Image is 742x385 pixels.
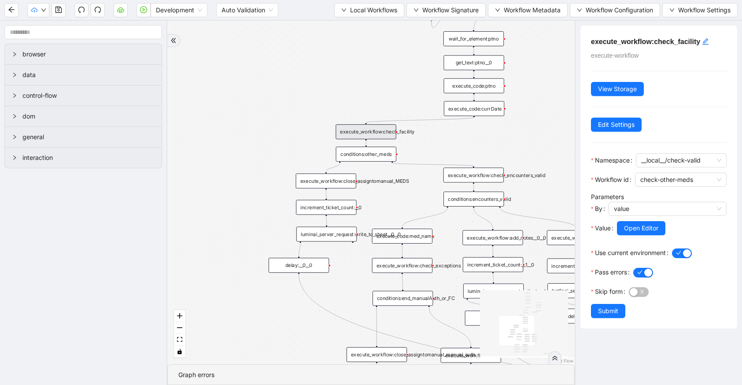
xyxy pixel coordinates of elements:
[402,208,447,227] g: Edge from conditions:encounters_valid to execute_code:med_name
[669,7,675,13] span: down
[296,227,357,242] div: luminai_server_request:write_to_sheet__0__0plus-circle
[22,132,155,142] span: general
[598,120,635,130] span: Edit Settings
[296,174,356,189] div: execute_workflow:close_assigntomanual_MEDS
[443,55,504,70] div: get_text:ptno__0
[662,3,738,17] button: downWorkflow Settings
[347,347,407,362] div: execute_workflow:close_assigntomanual_manual_auth
[326,216,327,225] g: Edge from increment_ticket_count:__0 to luminai_server_request:write_to_sheet__0__0
[462,230,523,245] div: execute_workflow:add_notes__0__0
[443,167,504,182] div: execute_workflow:check_encounters_valid
[591,304,625,318] button: Submit
[372,258,432,273] div: execute_workflow:check_exceptions
[31,7,37,13] span: cloud-upload
[137,3,151,17] button: play-circle
[493,274,494,282] g: Edge from increment_ticket_count:__1__0 to luminai_server_request:write_to_sheet__2
[463,257,523,272] div: increment_ticket_count:__1__0
[5,148,162,168] div: interaction
[443,78,504,93] div: execute_code:ptno
[595,287,623,296] span: Skip form
[174,322,185,334] button: zoom out
[5,106,162,126] div: dom
[624,223,658,233] span: Open Editor
[614,202,721,215] span: value
[465,311,525,326] div: delay:__3
[140,6,147,13] span: play-circle
[547,259,607,274] div: increment_ticket_count:__1__0__0
[55,6,62,13] span: save
[678,5,731,15] span: Workflow Settings
[156,4,202,17] span: Development
[441,348,501,363] div: execute_workflow:add_notes__0
[591,193,624,200] label: Parameters
[591,118,642,132] button: Edit Settings
[547,230,607,245] div: execute_workflow:close_assigntomanual_encountersInvalid
[586,5,653,15] span: Workflow Configuration
[444,101,504,116] div: execute_code:currDate
[422,5,479,15] span: Workflow Signature
[550,358,573,363] a: React Flow attribution
[114,3,128,17] button: cloud-server
[221,4,273,17] span: Auto Validation
[22,111,155,121] span: dom
[27,3,49,17] button: cloud-uploaddown
[174,334,185,346] button: fit view
[595,248,666,258] span: Use current environment
[12,134,17,140] span: right
[547,283,608,298] div: luminai_server_request:write_to_sheet__0
[334,3,404,17] button: downLocal Workflows
[348,248,358,258] span: plus-circle
[5,65,162,85] div: data
[591,82,644,96] button: View Storage
[336,124,396,139] div: execute_workflow:check_facility
[117,6,124,13] span: cloud-server
[443,192,504,207] div: conditions:encounters_valid
[598,306,618,316] span: Submit
[372,229,432,244] div: execute_code:med_name
[598,84,637,94] span: View Storage
[488,3,568,17] button: downWorkflow Metadata
[350,5,397,15] span: Local Workflows
[269,258,329,273] div: delay:__0__0
[336,147,396,162] div: conditions:other_meds
[91,3,105,17] button: redo
[641,154,721,167] span: __local__/check-valid
[413,7,419,13] span: down
[41,7,46,13] span: down
[467,300,495,309] g: Edge from luminai_server_request:write_to_sheet__2 to delay:__3
[94,6,101,13] span: redo
[463,284,524,299] div: luminai_server_request:write_to_sheet__2plus-circle
[443,31,504,46] div: wait_for_element:ptno
[570,3,660,17] button: downWorkflow Configuration
[299,243,301,256] g: Edge from luminai_server_request:write_to_sheet__0__0 to delay:__0__0
[22,153,155,163] span: interaction
[591,52,639,59] span: execute-workflow
[595,267,627,277] span: Pass errors
[296,200,356,215] div: increment_ticket_count:__0
[296,227,357,242] div: luminai_server_request:write_to_sheet__0__0
[22,70,155,80] span: data
[504,5,561,15] span: Workflow Metadata
[22,49,155,59] span: browser
[500,208,577,229] g: Edge from conditions:encounters_valid to execute_workflow:close_assigntomanual_encountersInvalid
[8,6,15,13] span: arrow-left
[22,91,155,100] span: control-flow
[174,310,185,322] button: zoom in
[406,3,486,17] button: downWorkflow Signature
[12,114,17,119] span: right
[12,93,17,98] span: right
[52,3,66,17] button: save
[552,355,558,361] span: double-right
[702,36,709,47] div: click to edit id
